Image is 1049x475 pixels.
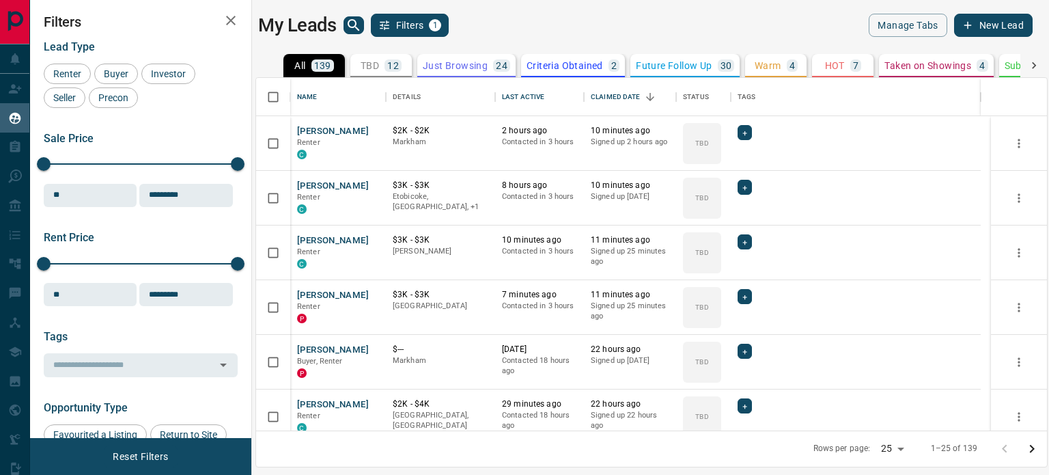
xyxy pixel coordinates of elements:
[361,61,379,70] p: TBD
[393,301,488,312] p: [GEOGRAPHIC_DATA]
[44,40,95,53] span: Lead Type
[641,87,660,107] button: Sort
[393,125,488,137] p: $2K - $2K
[297,368,307,378] div: property.ca
[141,64,195,84] div: Investor
[502,246,577,257] p: Contacted in 3 hours
[48,92,81,103] span: Seller
[44,132,94,145] span: Sale Price
[742,290,747,303] span: +
[393,355,488,366] p: Markham
[738,398,752,413] div: +
[297,193,320,202] span: Renter
[869,14,947,37] button: Manage Tabs
[502,410,577,431] p: Contacted 18 hours ago
[393,180,488,191] p: $3K - $3K
[502,234,577,246] p: 10 minutes ago
[591,410,669,431] p: Signed up 22 hours ago
[527,61,603,70] p: Criteria Obtained
[99,68,133,79] span: Buyer
[344,16,364,34] button: search button
[502,125,577,137] p: 2 hours ago
[731,78,981,116] div: Tags
[294,61,305,70] p: All
[94,92,133,103] span: Precon
[825,61,845,70] p: HOT
[876,439,908,459] div: 25
[89,87,138,108] div: Precon
[591,78,641,116] div: Claimed Date
[393,191,488,213] p: Toronto
[104,445,177,468] button: Reset Filters
[393,344,488,355] p: $---
[44,87,85,108] div: Seller
[502,137,577,148] p: Contacted in 3 hours
[695,357,708,367] p: TBD
[1009,407,1029,427] button: more
[1009,133,1029,154] button: more
[611,61,617,70] p: 2
[1009,243,1029,263] button: more
[502,344,577,355] p: [DATE]
[695,302,708,312] p: TBD
[636,61,712,70] p: Future Follow Up
[502,289,577,301] p: 7 minutes ago
[393,289,488,301] p: $3K - $3K
[297,78,318,116] div: Name
[297,357,343,366] span: Buyer, Renter
[297,234,369,247] button: [PERSON_NAME]
[496,61,507,70] p: 24
[297,204,307,214] div: condos.ca
[742,344,747,358] span: +
[738,78,756,116] div: Tags
[393,78,421,116] div: Details
[584,78,676,116] div: Claimed Date
[393,246,488,257] p: [PERSON_NAME]
[297,247,320,256] span: Renter
[591,289,669,301] p: 11 minutes ago
[430,21,440,30] span: 1
[297,138,320,147] span: Renter
[393,410,488,431] p: [GEOGRAPHIC_DATA], [GEOGRAPHIC_DATA]
[1009,297,1029,318] button: more
[44,64,91,84] div: Renter
[386,78,495,116] div: Details
[931,443,977,454] p: 1–25 of 139
[742,180,747,194] span: +
[884,61,971,70] p: Taken on Showings
[591,137,669,148] p: Signed up 2 hours ago
[695,411,708,422] p: TBD
[297,125,369,138] button: [PERSON_NAME]
[591,301,669,322] p: Signed up 25 minutes ago
[44,14,238,30] h2: Filters
[1009,352,1029,372] button: more
[297,314,307,323] div: property.ca
[393,234,488,246] p: $3K - $3K
[297,398,369,411] button: [PERSON_NAME]
[1009,188,1029,208] button: more
[742,399,747,413] span: +
[314,61,331,70] p: 139
[214,355,233,375] button: Open
[591,398,669,410] p: 22 hours ago
[502,191,577,202] p: Contacted in 3 hours
[393,398,488,410] p: $2K - $4K
[502,78,544,116] div: Last Active
[297,302,320,311] span: Renter
[695,138,708,148] p: TBD
[502,301,577,312] p: Contacted in 3 hours
[853,61,858,70] p: 7
[676,78,731,116] div: Status
[954,14,1033,37] button: New Lead
[297,259,307,269] div: condos.ca
[738,289,752,304] div: +
[495,78,584,116] div: Last Active
[258,14,337,36] h1: My Leads
[290,78,386,116] div: Name
[44,401,128,414] span: Opportunity Type
[789,61,795,70] p: 4
[297,150,307,159] div: condos.ca
[742,235,747,249] span: +
[502,398,577,410] p: 29 minutes ago
[738,180,752,195] div: +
